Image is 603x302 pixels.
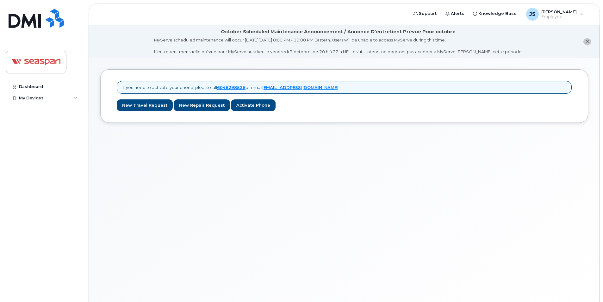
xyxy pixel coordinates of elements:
[231,99,276,111] a: Activate Phone
[174,99,230,111] a: New Repair Request
[221,28,456,35] div: October Scheduled Maintenance Announcement / Annonce D'entretient Prévue Pour octobre
[117,99,173,111] a: New Travel Request
[123,85,339,91] p: If you need to activate your phone, please call or email
[217,85,246,90] a: 6046298526
[262,85,339,90] a: [EMAIL_ADDRESS][DOMAIN_NAME]
[154,37,523,55] div: MyServe scheduled maintenance will occur [DATE][DATE] 8:00 PM - 10:00 PM Eastern. Users will be u...
[583,38,591,45] button: close notification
